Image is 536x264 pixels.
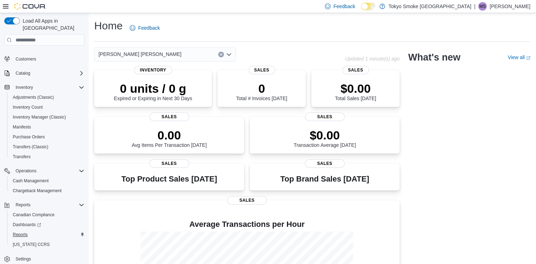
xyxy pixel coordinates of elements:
a: Adjustments (Classic) [10,93,57,102]
button: Clear input [218,52,224,57]
span: Sales [342,66,369,74]
input: Dark Mode [361,3,376,10]
span: Manifests [13,124,31,130]
span: Chargeback Management [13,188,62,194]
button: Adjustments (Classic) [7,92,87,102]
span: Transfers (Classic) [10,143,84,151]
span: Dashboards [13,222,41,228]
h4: Average Transactions per Hour [100,220,394,229]
span: Sales [149,159,189,168]
a: Transfers [10,153,33,161]
a: Canadian Compliance [10,211,57,219]
a: Transfers (Classic) [10,143,51,151]
h1: Home [94,19,123,33]
span: Sales [227,196,267,205]
a: Manifests [10,123,34,131]
span: Reports [16,202,30,208]
span: Operations [16,168,36,174]
span: Canadian Compliance [13,212,55,218]
div: Total # Invoices [DATE] [236,81,287,101]
span: Operations [13,167,84,175]
a: Chargeback Management [10,186,64,195]
h2: What's new [408,52,460,63]
a: View allExternal link [508,54,530,60]
button: Inventory Manager (Classic) [7,112,87,122]
span: Catalog [13,69,84,78]
span: Inventory [13,83,84,92]
button: Reports [7,230,87,240]
a: Customers [13,55,39,63]
a: Inventory Count [10,103,46,111]
span: Sales [248,66,275,74]
span: Inventory [16,85,33,90]
span: Sales [305,113,345,121]
span: Dark Mode [361,10,361,11]
div: Transaction Average [DATE] [294,128,356,148]
span: Sales [149,113,189,121]
span: Customers [13,54,84,63]
button: Inventory Count [7,102,87,112]
button: Open list of options [226,52,232,57]
div: Avg Items Per Transaction [DATE] [132,128,207,148]
span: Purchase Orders [10,133,84,141]
button: Purchase Orders [7,132,87,142]
button: Settings [1,254,87,264]
span: Transfers [13,154,30,160]
span: Reports [13,232,28,237]
div: Melissa Simon [478,2,487,11]
span: Inventory Count [13,104,43,110]
p: [PERSON_NAME] [490,2,530,11]
p: Tokyo Smoke [GEOGRAPHIC_DATA] [389,2,472,11]
p: $0.00 [294,128,356,142]
a: Settings [13,255,34,263]
p: 0.00 [132,128,207,142]
button: Cash Management [7,176,87,186]
span: Chargeback Management [10,186,84,195]
svg: External link [526,56,530,60]
img: Cova [14,3,46,10]
span: Settings [13,254,84,263]
a: Reports [10,230,30,239]
h3: Top Product Sales [DATE] [121,175,217,183]
span: Inventory Manager (Classic) [13,114,66,120]
span: Canadian Compliance [10,211,84,219]
a: Dashboards [7,220,87,230]
h3: Top Brand Sales [DATE] [280,175,369,183]
a: Inventory Manager (Classic) [10,113,69,121]
p: 0 units / 0 g [114,81,192,96]
span: Catalog [16,70,30,76]
p: $0.00 [335,81,376,96]
span: Purchase Orders [13,134,45,140]
button: Canadian Compliance [7,210,87,220]
span: Sales [305,159,345,168]
div: Expired or Expiring in Next 30 Days [114,81,192,101]
span: Washington CCRS [10,240,84,249]
span: Customers [16,56,36,62]
span: Cash Management [10,177,84,185]
span: Transfers [10,153,84,161]
button: Operations [1,166,87,176]
span: Feedback [138,24,160,31]
span: Dashboards [10,220,84,229]
span: Transfers (Classic) [13,144,48,150]
p: | [474,2,475,11]
button: Inventory [1,82,87,92]
p: Updated 1 minute(s) ago [345,56,400,62]
span: Feedback [333,3,355,10]
a: Feedback [127,21,163,35]
button: Chargeback Management [7,186,87,196]
p: 0 [236,81,287,96]
span: Inventory [134,66,172,74]
span: Settings [16,256,31,262]
span: Adjustments (Classic) [13,94,54,100]
span: Reports [10,230,84,239]
button: Customers [1,54,87,64]
button: Catalog [1,68,87,78]
span: [PERSON_NAME] [PERSON_NAME] [98,50,181,58]
button: Catalog [13,69,33,78]
span: Manifests [10,123,84,131]
span: Adjustments (Classic) [10,93,84,102]
button: Reports [1,200,87,210]
button: [US_STATE] CCRS [7,240,87,249]
span: Inventory Count [10,103,84,111]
